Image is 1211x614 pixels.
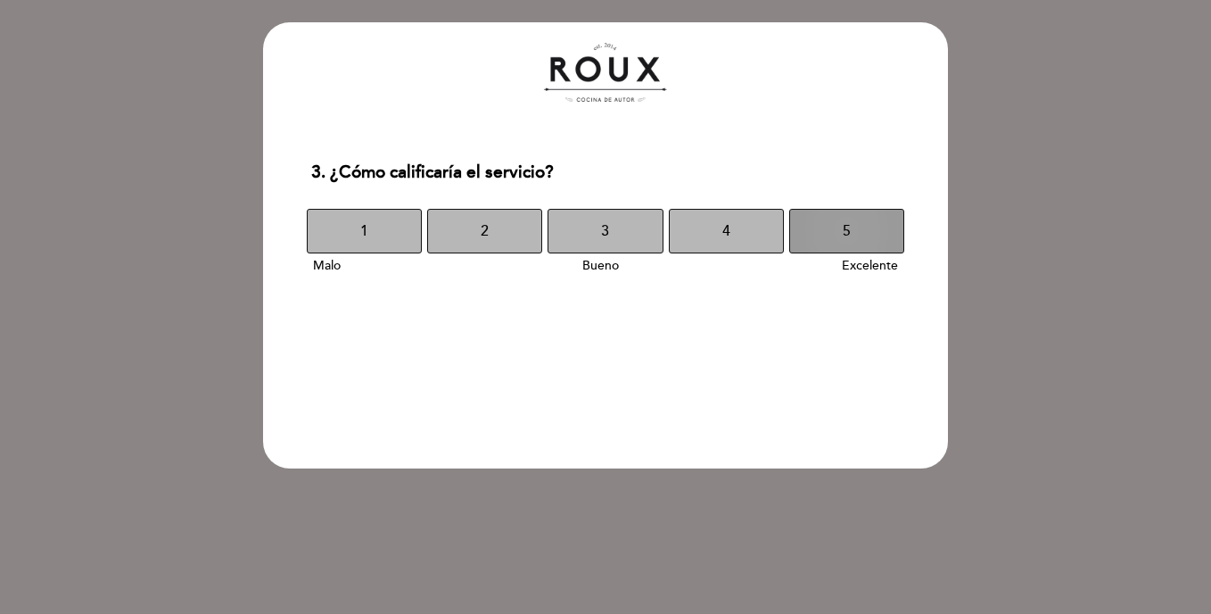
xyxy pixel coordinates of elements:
button: 3 [548,209,663,253]
span: 4 [722,206,730,256]
span: 2 [481,206,489,256]
img: header_1628623130.png [543,40,668,104]
span: 3 [601,206,609,256]
button: 1 [307,209,422,253]
span: 1 [360,206,368,256]
div: 3. ¿Cómo calificaría el servicio? [297,151,913,195]
span: Malo [313,258,341,273]
span: Excelente [842,258,898,273]
button: 2 [427,209,542,253]
span: 5 [843,206,851,256]
button: 5 [789,209,904,253]
span: Bueno [582,258,619,273]
button: 4 [669,209,784,253]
